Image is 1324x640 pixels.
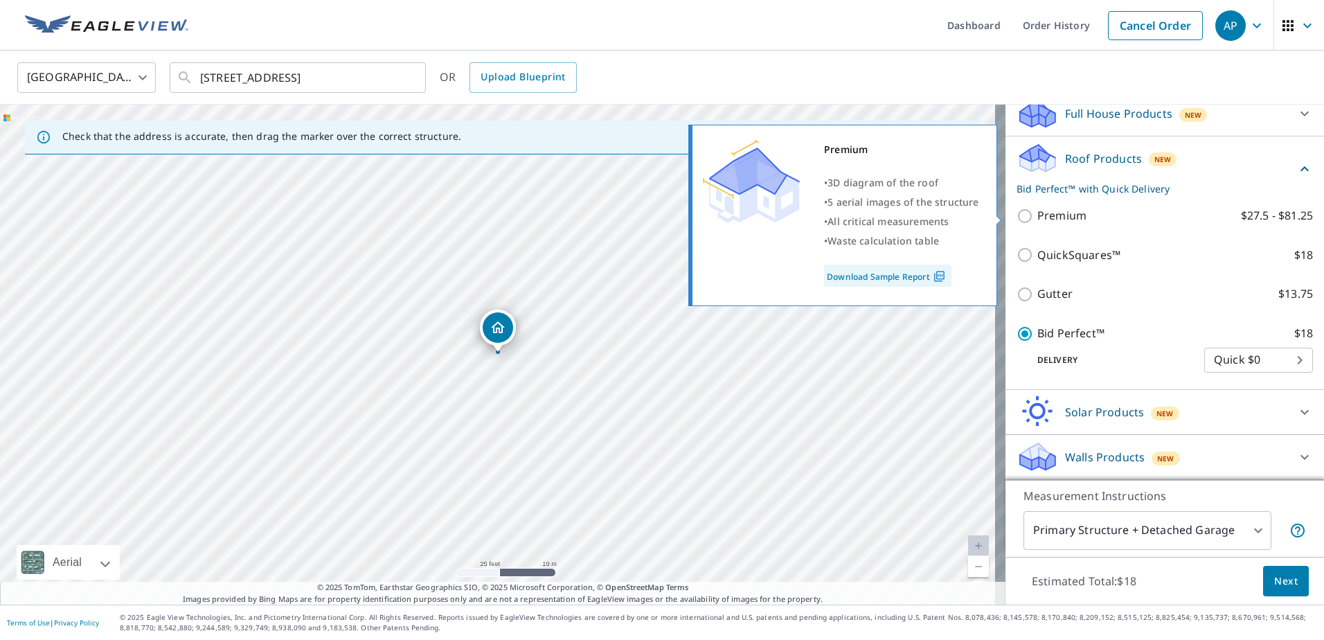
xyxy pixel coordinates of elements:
[1278,285,1313,303] p: $13.75
[120,612,1317,633] p: © 2025 Eagle View Technologies, Inc. and Pictometry International Corp. All Rights Reserved. Repo...
[824,193,979,212] div: •
[1157,453,1174,464] span: New
[1065,449,1145,465] p: Walls Products
[1037,285,1073,303] p: Gutter
[824,173,979,193] div: •
[1037,247,1120,264] p: QuickSquares™
[1017,441,1313,474] div: Walls ProductsNew
[1037,325,1104,342] p: Bid Perfect™
[1023,488,1306,504] p: Measurement Instructions
[200,58,397,97] input: Search by address or latitude-longitude
[1023,511,1271,550] div: Primary Structure + Detached Garage
[968,556,989,577] a: Current Level 20, Zoom Out
[827,176,938,189] span: 3D diagram of the roof
[1065,404,1144,420] p: Solar Products
[62,130,461,143] p: Check that the address is accurate, then drag the marker over the correct structure.
[1037,207,1086,224] p: Premium
[1021,566,1147,596] p: Estimated Total: $18
[440,62,577,93] div: OR
[17,545,120,580] div: Aerial
[1154,154,1172,165] span: New
[1241,207,1313,224] p: $27.5 - $81.25
[1017,181,1296,196] p: Bid Perfect™ with Quick Delivery
[824,265,951,287] a: Download Sample Report
[1215,10,1246,41] div: AP
[1017,354,1204,366] p: Delivery
[605,582,663,592] a: OpenStreetMap
[25,15,188,36] img: EV Logo
[481,69,565,86] span: Upload Blueprint
[1017,142,1313,196] div: Roof ProductsNewBid Perfect™ with Quick Delivery
[824,212,979,231] div: •
[824,231,979,251] div: •
[1294,247,1313,264] p: $18
[1294,325,1313,342] p: $18
[54,618,99,628] a: Privacy Policy
[968,535,989,556] a: Current Level 20, Zoom In Disabled
[930,270,949,283] img: Pdf Icon
[1065,150,1142,167] p: Roof Products
[1156,408,1174,419] span: New
[1204,341,1313,380] div: Quick $0
[7,619,99,627] p: |
[317,582,689,594] span: © 2025 TomTom, Earthstar Geographics SIO, © 2025 Microsoft Corporation, ©
[827,195,978,208] span: 5 aerial images of the structure
[469,62,576,93] a: Upload Blueprint
[827,215,949,228] span: All critical measurements
[827,234,939,247] span: Waste calculation table
[703,140,800,223] img: Premium
[1108,11,1203,40] a: Cancel Order
[48,545,86,580] div: Aerial
[1017,97,1313,130] div: Full House ProductsNew
[1185,109,1202,121] span: New
[1065,105,1172,122] p: Full House Products
[17,58,156,97] div: [GEOGRAPHIC_DATA]
[7,618,50,628] a: Terms of Use
[824,140,979,159] div: Premium
[1274,573,1298,590] span: Next
[1263,566,1309,597] button: Next
[1017,395,1313,429] div: Solar ProductsNew
[666,582,689,592] a: Terms
[480,310,516,353] div: Dropped pin, building 1, Residential property, 534 S Evergreen Ln Orange, CA 92866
